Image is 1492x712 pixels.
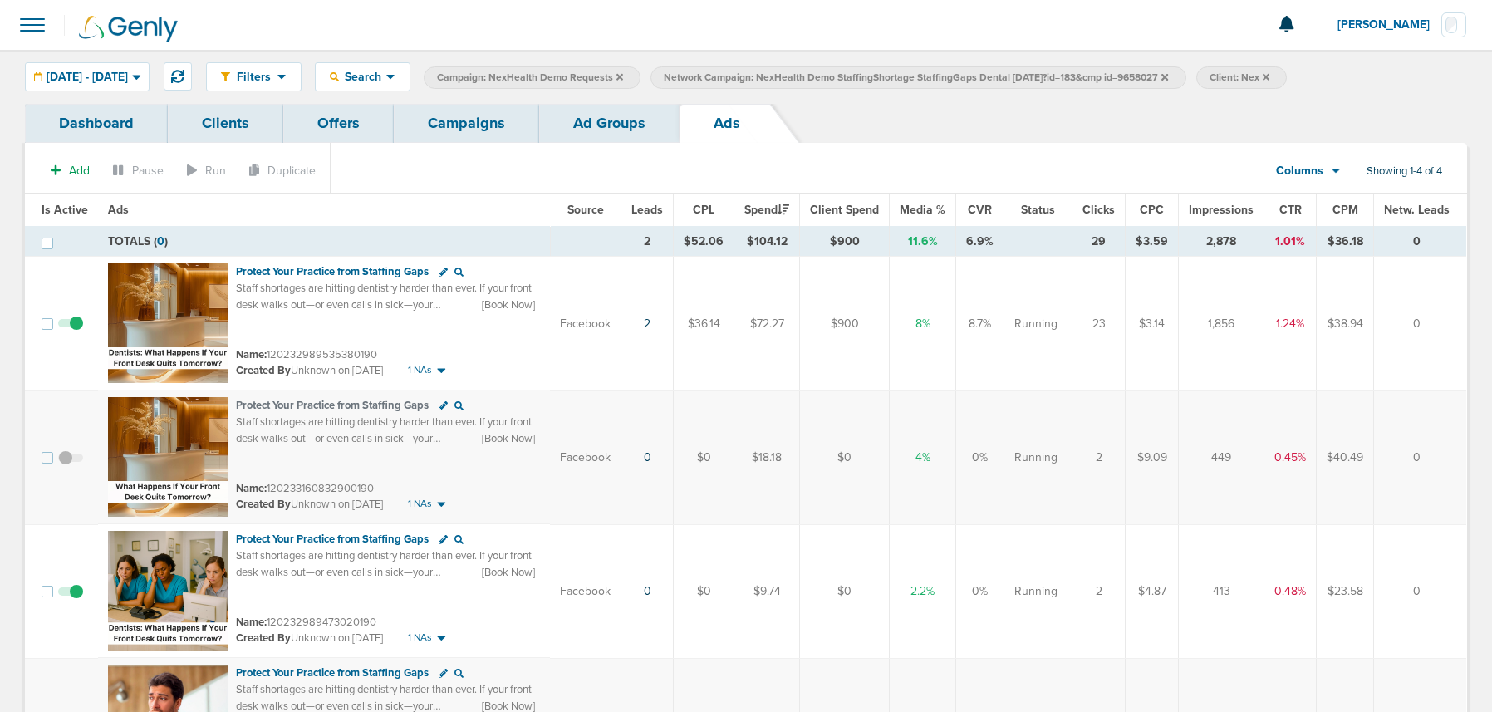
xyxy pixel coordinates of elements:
[79,16,178,42] img: Genly
[680,104,774,143] a: Ads
[482,297,535,312] span: [Book Now]
[644,450,651,464] a: 0
[1210,71,1269,85] span: Client: Nex
[890,390,956,524] td: 4%
[236,415,535,543] span: Staff shortages are hitting dentistry harder than ever. If your front desk walks out—or even call...
[108,531,228,651] img: Ad image
[236,482,267,495] span: Name:
[800,524,890,658] td: $0
[1014,316,1058,332] span: Running
[236,265,429,278] span: Protect Your Practice from Staffing Gaps
[408,363,432,377] span: 1 NAs
[236,363,383,378] small: Unknown on [DATE]
[25,104,168,143] a: Dashboard
[157,234,164,248] span: 0
[1072,227,1126,257] td: 29
[956,524,1004,658] td: 0%
[734,390,800,524] td: $18.18
[674,227,734,257] td: $52.06
[1189,203,1254,217] span: Impressions
[236,549,535,676] span: Staff shortages are hitting dentistry harder than ever. If your front desk walks out—or even call...
[1072,524,1126,658] td: 2
[644,584,651,598] a: 0
[1126,390,1179,524] td: $9.09
[734,257,800,391] td: $72.27
[283,104,394,143] a: Offers
[236,498,291,511] span: Created By
[1264,524,1317,658] td: 0.48%
[644,317,650,331] a: 2
[394,104,539,143] a: Campaigns
[69,164,90,178] span: Add
[956,227,1004,257] td: 6.9%
[1014,449,1058,466] span: Running
[550,390,621,524] td: Facebook
[408,497,432,511] span: 1 NAs
[236,348,267,361] span: Name:
[236,348,377,361] small: 120232989535380190
[1317,390,1374,524] td: $40.49
[1367,164,1442,179] span: Showing 1-4 of 4
[1374,257,1467,391] td: 0
[968,203,992,217] span: CVR
[1072,390,1126,524] td: 2
[800,227,890,257] td: $900
[1126,227,1179,257] td: $3.59
[1317,227,1374,257] td: $36.18
[482,431,535,446] span: [Book Now]
[1264,257,1317,391] td: 1.24%
[550,524,621,658] td: Facebook
[482,565,535,580] span: [Book Now]
[108,203,129,217] span: Ads
[236,533,429,546] span: Protect Your Practice from Staffing Gaps
[693,203,714,217] span: CPL
[1374,227,1467,257] td: 0
[539,104,680,143] a: Ad Groups
[230,70,277,84] span: Filters
[1279,203,1302,217] span: CTR
[1264,227,1317,257] td: 1.01%
[674,257,734,391] td: $36.14
[800,257,890,391] td: $900
[674,390,734,524] td: $0
[1179,390,1264,524] td: 449
[734,524,800,658] td: $9.74
[1179,524,1264,658] td: 413
[47,71,128,83] span: [DATE] - [DATE]
[956,390,1004,524] td: 0%
[1264,390,1317,524] td: 0.45%
[956,257,1004,391] td: 8.7%
[236,497,383,512] small: Unknown on [DATE]
[42,203,88,217] span: Is Active
[98,227,550,257] td: TOTALS ( )
[674,524,734,658] td: $0
[890,524,956,658] td: 2.2%
[1179,227,1264,257] td: 2,878
[1140,203,1164,217] span: CPC
[236,399,429,412] span: Protect Your Practice from Staffing Gaps
[108,263,228,383] img: Ad image
[1317,257,1374,391] td: $38.94
[900,203,945,217] span: Media %
[408,631,432,645] span: 1 NAs
[236,616,267,629] span: Name:
[1337,19,1441,31] span: [PERSON_NAME]
[339,70,386,84] span: Search
[1072,257,1126,391] td: 23
[236,631,291,645] span: Created By
[1332,203,1358,217] span: CPM
[1126,257,1179,391] td: $3.14
[1317,524,1374,658] td: $23.58
[236,666,429,680] span: Protect Your Practice from Staffing Gaps
[1082,203,1115,217] span: Clicks
[744,203,789,217] span: Spend
[800,390,890,524] td: $0
[236,631,383,646] small: Unknown on [DATE]
[890,227,956,257] td: 11.6%
[550,257,621,391] td: Facebook
[631,203,663,217] span: Leads
[567,203,604,217] span: Source
[236,482,374,495] small: 120233160832900190
[1021,203,1055,217] span: Status
[621,227,674,257] td: 2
